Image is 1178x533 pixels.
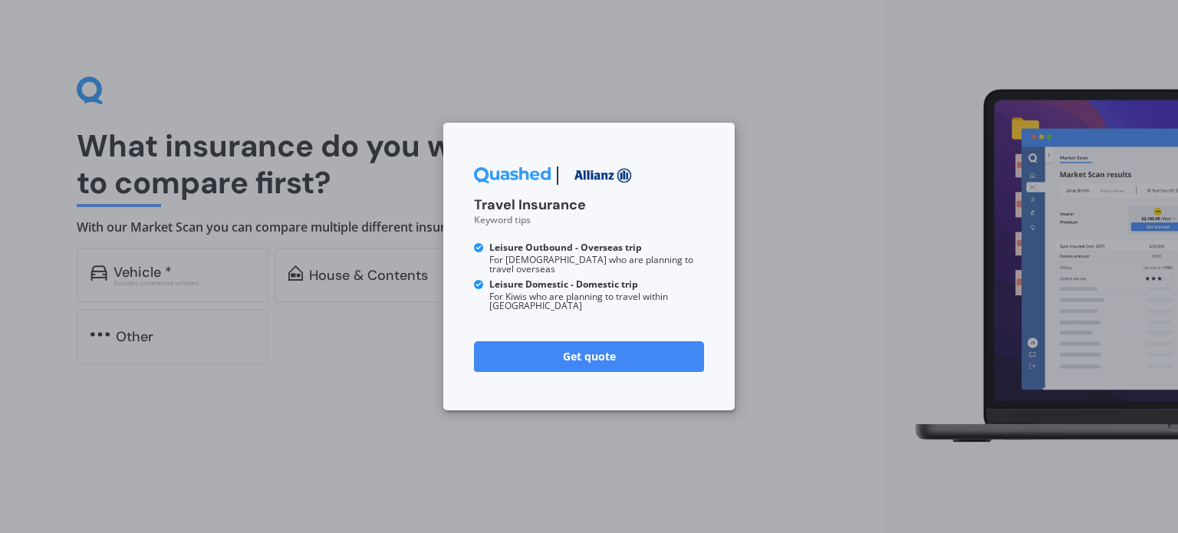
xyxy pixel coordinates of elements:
[489,280,704,311] small: For Kiwis who are planning to travel within [GEOGRAPHIC_DATA]
[474,196,704,214] h3: Travel Insurance
[564,161,641,190] img: Allianz.webp
[474,213,531,226] small: Keyword tips
[489,243,704,274] small: For [DEMOGRAPHIC_DATA] who are planning to travel overseas
[489,243,704,252] b: Leisure Outbound - Overseas trip
[489,280,704,289] b: Leisure Domestic - Domestic trip
[474,341,704,372] a: Get quote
